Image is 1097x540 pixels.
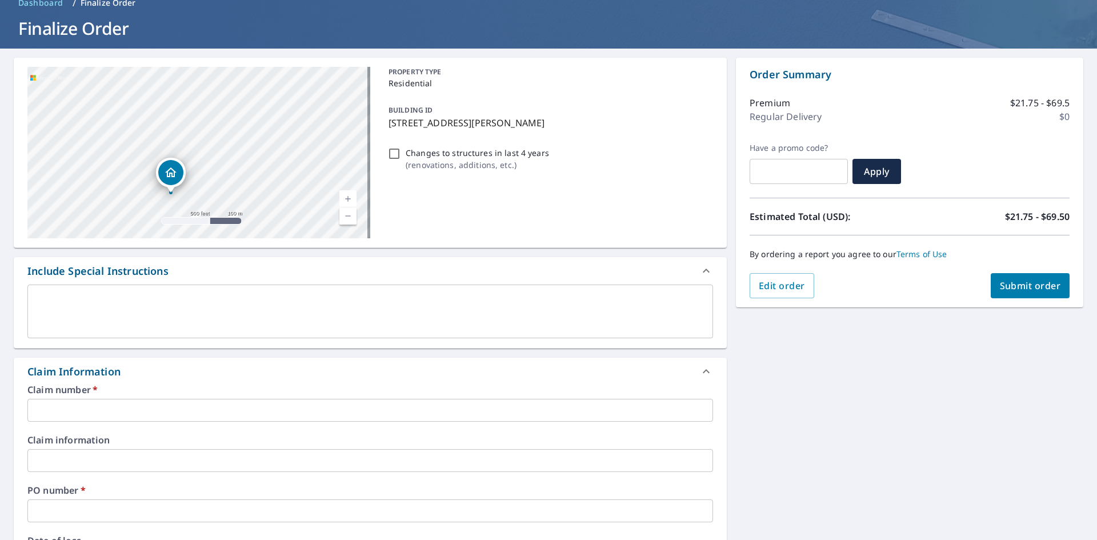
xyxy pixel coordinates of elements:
div: Claim Information [14,358,727,385]
p: $21.75 - $69.5 [1010,96,1070,110]
div: Dropped pin, building 1, Residential property, 127 E Johnston St Allentown, PA 18103 [156,158,186,193]
p: ( renovations, additions, etc. ) [406,159,549,171]
p: [STREET_ADDRESS][PERSON_NAME] [389,116,708,130]
a: Terms of Use [896,249,947,259]
p: Regular Delivery [750,110,822,123]
span: Edit order [759,279,805,292]
p: $0 [1059,110,1070,123]
span: Submit order [1000,279,1061,292]
label: Claim number [27,385,713,394]
h1: Finalize Order [14,17,1083,40]
span: Apply [862,165,892,178]
p: Order Summary [750,67,1070,82]
p: PROPERTY TYPE [389,67,708,77]
p: BUILDING ID [389,105,433,115]
p: $21.75 - $69.50 [1005,210,1070,223]
button: Edit order [750,273,814,298]
a: Current Level 16, Zoom In [339,190,357,207]
div: Include Special Instructions [27,263,169,279]
label: Claim information [27,435,713,445]
a: Current Level 16, Zoom Out [339,207,357,225]
div: Include Special Instructions [14,257,727,285]
p: Residential [389,77,708,89]
label: Have a promo code? [750,143,848,153]
p: Changes to structures in last 4 years [406,147,549,159]
label: PO number [27,486,713,495]
button: Apply [852,159,901,184]
p: By ordering a report you agree to our [750,249,1070,259]
div: Claim Information [27,364,121,379]
p: Estimated Total (USD): [750,210,910,223]
p: Premium [750,96,790,110]
button: Submit order [991,273,1070,298]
